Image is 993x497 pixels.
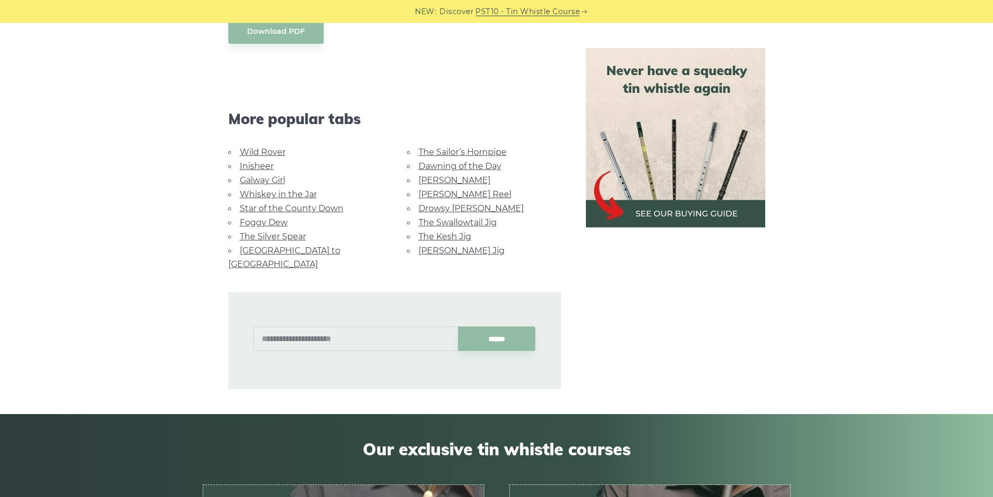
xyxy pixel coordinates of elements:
[419,147,507,157] a: The Sailor’s Hornpipe
[240,189,317,199] a: Whiskey in the Jar
[419,246,505,256] a: [PERSON_NAME] Jig
[228,19,324,44] a: Download PDF
[240,147,286,157] a: Wild Rover
[419,189,511,199] a: [PERSON_NAME] Reel
[240,232,306,241] a: The Silver Spear
[228,110,561,128] span: More popular tabs
[419,217,497,227] a: The Swallowtail Jig
[240,203,344,213] a: Star of the County Down
[203,439,791,459] span: Our exclusive tin whistle courses
[228,246,340,269] a: [GEOGRAPHIC_DATA] to [GEOGRAPHIC_DATA]
[419,161,501,171] a: Dawning of the Day
[439,6,474,18] span: Discover
[419,175,491,185] a: [PERSON_NAME]
[240,217,288,227] a: Foggy Dew
[415,6,436,18] span: NEW:
[419,203,524,213] a: Drowsy [PERSON_NAME]
[240,175,285,185] a: Galway Girl
[475,6,580,18] a: PST10 - Tin Whistle Course
[586,48,765,227] img: tin whistle buying guide
[419,232,471,241] a: The Kesh Jig
[240,161,274,171] a: Inisheer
